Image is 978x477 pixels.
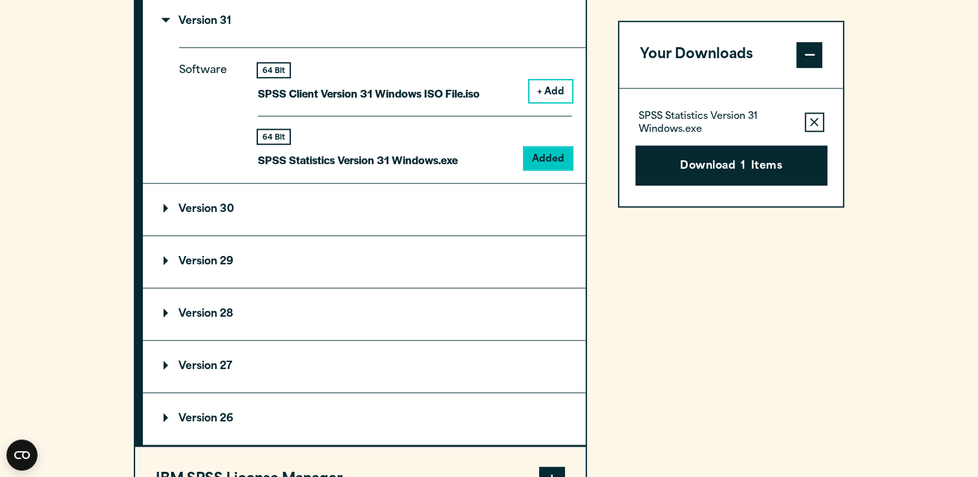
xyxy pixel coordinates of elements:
span: 1 [741,158,745,175]
p: Version 29 [164,257,233,267]
div: 64 Bit [258,63,290,77]
p: Version 28 [164,309,233,319]
summary: Version 30 [143,184,586,235]
button: Download1Items [635,145,827,185]
summary: Version 28 [143,288,586,340]
div: Your Downloads [619,88,844,206]
p: Version 27 [164,361,232,372]
button: Your Downloads [619,22,844,88]
p: SPSS Statistics Version 31 Windows.exe [258,151,458,169]
p: SPSS Statistics Version 31 Windows.exe [639,111,794,136]
p: Version 31 [164,16,231,26]
p: SPSS Client Version 31 Windows ISO File.iso [258,84,480,103]
button: Open CMP widget [6,440,37,471]
summary: Version 27 [143,341,586,392]
button: Added [524,147,572,169]
p: Version 30 [164,204,234,215]
p: Version 26 [164,414,233,424]
p: Software [179,61,237,159]
div: 64 Bit [258,130,290,143]
summary: Version 26 [143,393,586,445]
summary: Version 29 [143,236,586,288]
button: + Add [529,80,572,102]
